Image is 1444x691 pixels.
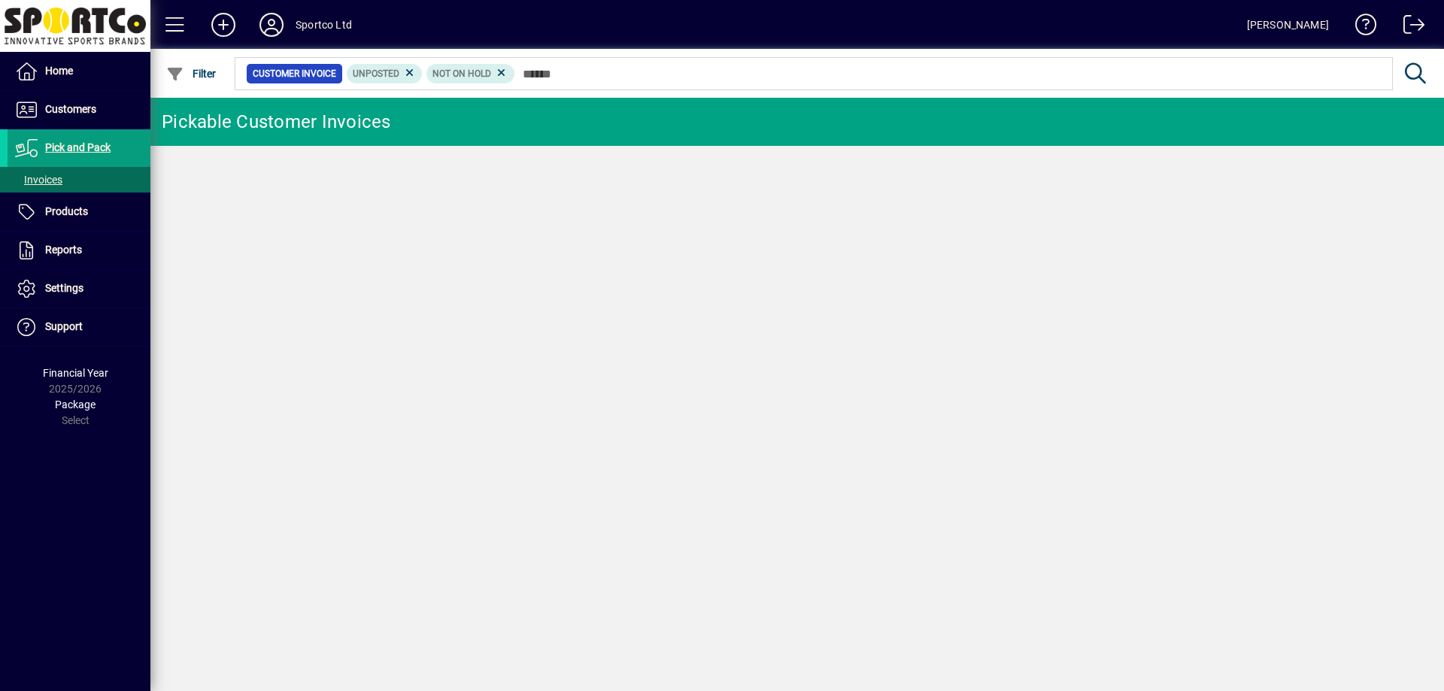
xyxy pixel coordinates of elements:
[1392,3,1425,52] a: Logout
[426,64,514,83] mat-chip: Hold Status: Not On Hold
[45,244,82,256] span: Reports
[247,11,296,38] button: Profile
[253,66,336,81] span: Customer Invoice
[45,141,111,153] span: Pick and Pack
[8,270,150,308] a: Settings
[55,399,96,411] span: Package
[8,53,150,90] a: Home
[8,232,150,269] a: Reports
[8,193,150,231] a: Products
[166,68,217,80] span: Filter
[45,282,83,294] span: Settings
[8,167,150,192] a: Invoices
[8,91,150,129] a: Customers
[353,68,399,79] span: Unposted
[296,13,352,37] div: Sportco Ltd
[1247,13,1329,37] div: [PERSON_NAME]
[43,367,108,379] span: Financial Year
[1344,3,1377,52] a: Knowledge Base
[162,60,220,87] button: Filter
[45,320,83,332] span: Support
[15,174,62,186] span: Invoices
[45,205,88,217] span: Products
[199,11,247,38] button: Add
[347,64,423,83] mat-chip: Customer Invoice Status: Unposted
[162,110,391,134] div: Pickable Customer Invoices
[45,103,96,115] span: Customers
[8,308,150,346] a: Support
[45,65,73,77] span: Home
[432,68,491,79] span: Not On Hold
